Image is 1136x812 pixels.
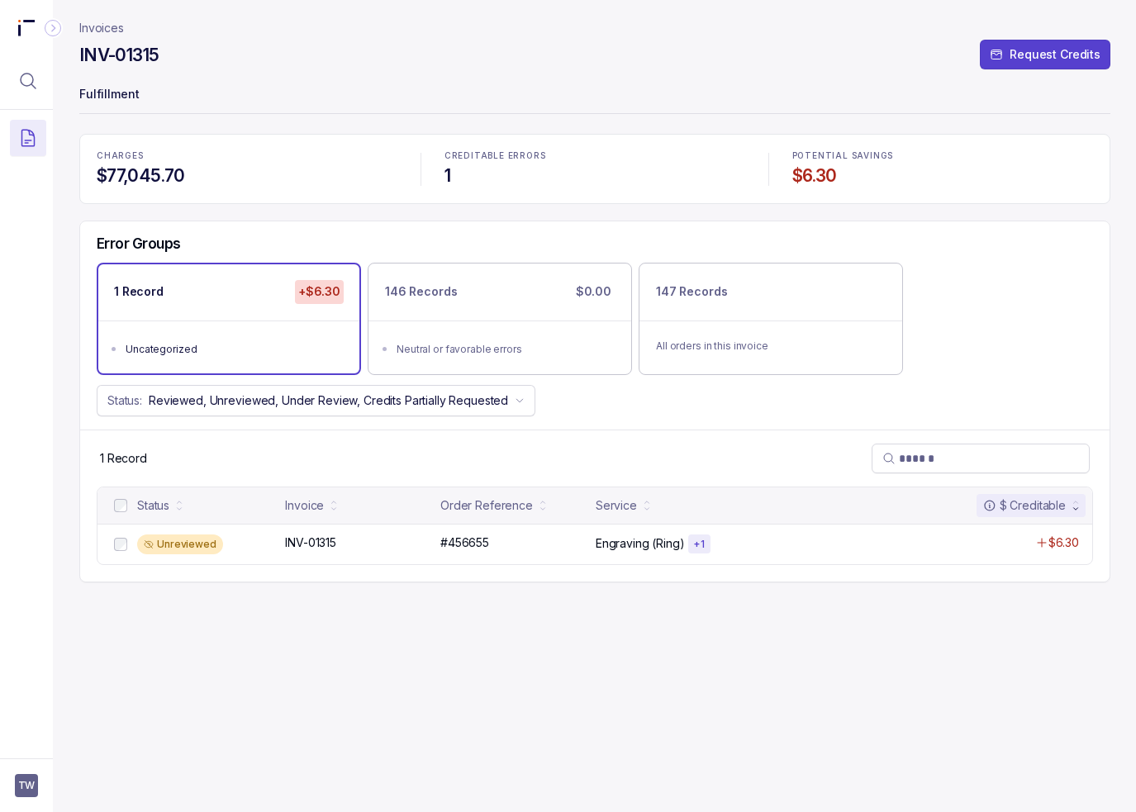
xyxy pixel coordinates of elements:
a: Invoices [79,20,124,36]
button: Menu Icon Button DocumentTextIcon [10,120,46,156]
div: Order Reference [440,497,533,514]
button: Menu Icon Button MagnifyingGlassIcon [10,63,46,99]
div: Neutral or favorable errors [397,341,613,358]
h5: Error Groups [97,235,181,253]
button: Status:Reviewed, Unreviewed, Under Review, Credits Partially Requested [97,385,535,416]
p: Status: [107,392,142,409]
nav: breadcrumb [79,20,124,36]
button: User initials [15,774,38,797]
p: Engraving (Ring) [596,535,685,552]
h4: 1 [444,164,745,188]
p: CREDITABLE ERRORS [444,151,745,161]
div: Unreviewed [137,534,223,554]
div: Remaining page entries [100,450,147,467]
p: + 1 [693,538,706,551]
p: Fulfillment [79,79,1110,112]
p: Request Credits [1010,46,1100,63]
h4: INV-01315 [79,44,159,67]
div: Service [596,497,637,514]
p: 1 Record [100,450,147,467]
p: 146 Records [385,283,457,300]
p: All orders in this invoice [656,338,886,354]
p: INV-01315 [285,534,336,551]
p: $0.00 [573,280,615,303]
p: CHARGES [97,151,397,161]
p: POTENTIAL SAVINGS [792,151,1093,161]
p: Reviewed, Unreviewed, Under Review, Credits Partially Requested [149,392,508,409]
p: 1 Record [114,283,164,300]
p: 147 Records [656,283,727,300]
h4: $77,045.70 [97,164,397,188]
input: checkbox-checkbox [114,499,127,512]
h4: $6.30 [792,164,1093,188]
input: checkbox-checkbox [114,538,127,551]
div: Status [137,497,169,514]
div: Uncategorized [126,341,342,358]
p: +$6.30 [295,280,344,303]
div: Collapse Icon [43,18,63,38]
div: Invoice [285,497,324,514]
p: $6.30 [1048,534,1079,551]
button: Request Credits [980,40,1110,69]
div: $ Creditable [983,497,1066,514]
p: #456655 [440,534,489,551]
